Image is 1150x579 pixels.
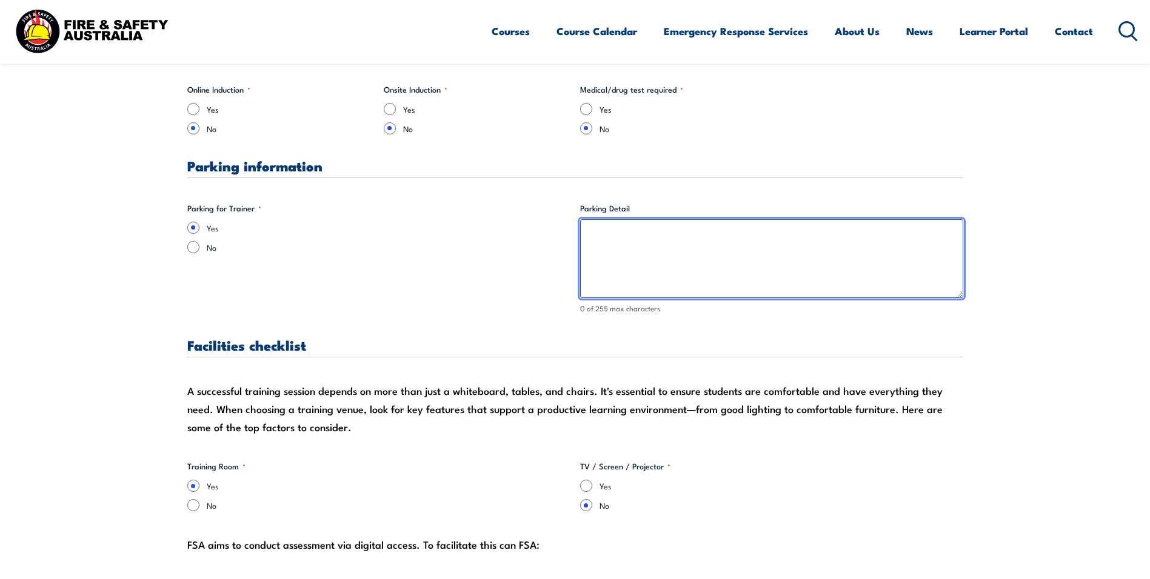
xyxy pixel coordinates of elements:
[1055,15,1093,47] a: Contact
[187,460,246,472] legend: Training Room
[187,159,963,173] h3: Parking information
[492,15,530,47] a: Courses
[187,202,261,214] legend: Parking for Trainer
[187,338,963,352] h3: Facilities checklist
[835,15,880,47] a: About Us
[960,15,1028,47] a: Learner Portal
[187,382,963,436] div: A successful training session depends on more than just a whiteboard, tables, and chairs. It's es...
[600,480,963,492] label: Yes
[207,222,570,234] label: Yes
[187,535,963,554] div: FSA aims to conduct assessment via digital access. To facilitate this can FSA:
[580,303,963,314] div: 0 of 255 max characters
[384,84,447,96] legend: Onsite Induction
[600,122,767,134] label: No
[580,202,963,214] label: Parking Detail
[207,499,570,511] label: No
[557,15,637,47] a: Course Calendar
[664,15,808,47] a: Emergency Response Services
[207,103,374,115] label: Yes
[906,15,933,47] a: News
[187,84,250,96] legend: Online Induction
[600,103,767,115] label: Yes
[600,499,963,511] label: No
[403,103,570,115] label: Yes
[207,122,374,134] label: No
[580,460,670,472] legend: TV / Screen / Projector
[403,122,570,134] label: No
[207,480,570,492] label: Yes
[207,241,570,253] label: No
[580,84,683,96] legend: Medical/drug test required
